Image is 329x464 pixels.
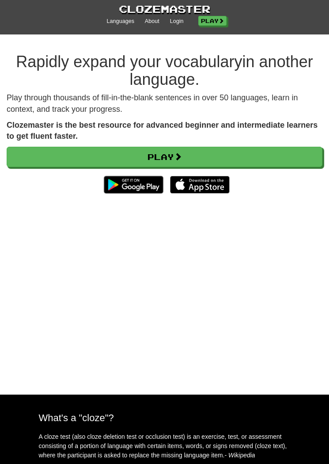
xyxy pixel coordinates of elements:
[225,452,255,459] em: - Wikipedia
[145,18,159,26] a: About
[170,18,184,26] a: Login
[39,412,291,423] h2: What's a "cloze"?
[7,121,318,141] strong: Clozemaster is the best resource for advanced beginner and intermediate learners to get fluent fa...
[170,176,230,194] img: Download_on_the_App_Store_Badge_US-UK_135x40-25178aeef6eb6b83b96f5f2d004eda3bffbb37122de64afbaef7...
[198,16,227,26] a: Play
[39,432,291,460] p: A cloze test (also cloze deletion test or occlusion test) is an exercise, test, or assessment con...
[99,171,168,198] img: Get it on Google Play
[7,147,322,167] a: Play
[7,92,322,115] p: Play through thousands of fill-in-the-blank sentences in over 50 languages, learn in context, and...
[107,18,134,26] a: Languages
[119,2,210,16] a: Clozemaster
